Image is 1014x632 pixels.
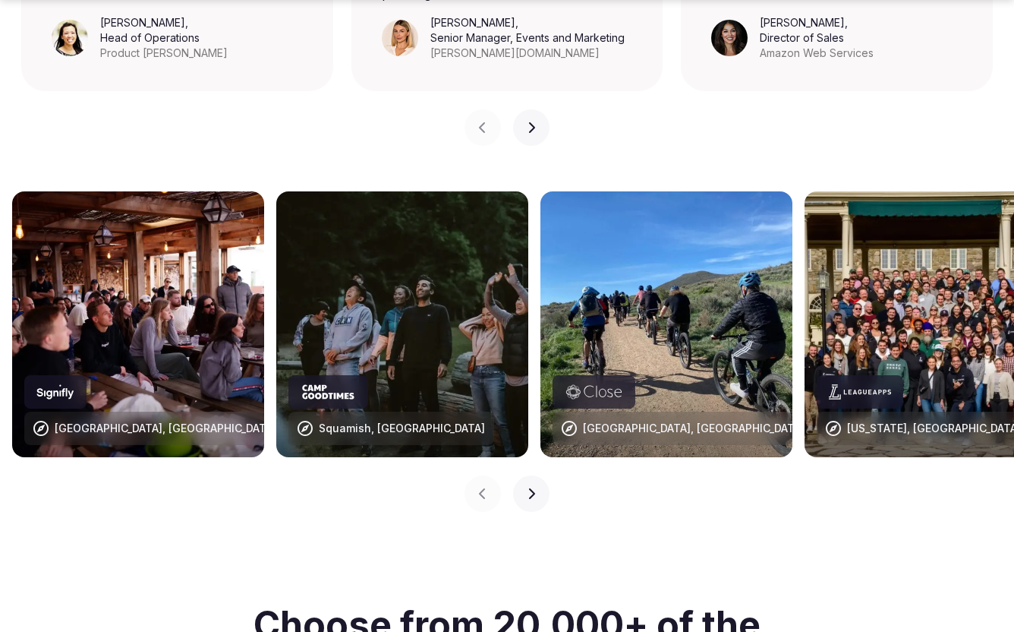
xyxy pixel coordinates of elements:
[760,16,845,29] cite: [PERSON_NAME]
[829,384,891,400] svg: LeagueApps company logo
[760,46,874,61] div: Amazon Web Services
[430,16,515,29] cite: [PERSON_NAME]
[319,421,485,436] div: Squamish, [GEOGRAPHIC_DATA]
[760,30,874,46] div: Director of Sales
[583,421,805,436] div: [GEOGRAPHIC_DATA], [GEOGRAPHIC_DATA]
[430,30,625,46] div: Senior Manager, Events and Marketing
[430,46,625,61] div: [PERSON_NAME][DOMAIN_NAME]
[55,421,276,436] div: [GEOGRAPHIC_DATA], [GEOGRAPHIC_DATA]
[100,46,228,61] div: Product [PERSON_NAME]
[52,20,88,56] img: Leeann Trang
[540,191,792,457] img: Lombardy, Italy
[276,191,528,457] img: Squamish, Canada
[36,384,74,400] svg: Signify company logo
[430,15,625,61] figcaption: ,
[12,191,264,457] img: Alentejo, Portugal
[711,20,748,56] img: Sonia Singh
[100,15,228,61] figcaption: ,
[382,20,418,56] img: Triana Jewell-Lujan
[760,15,874,61] figcaption: ,
[100,16,185,29] cite: [PERSON_NAME]
[100,30,228,46] div: Head of Operations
